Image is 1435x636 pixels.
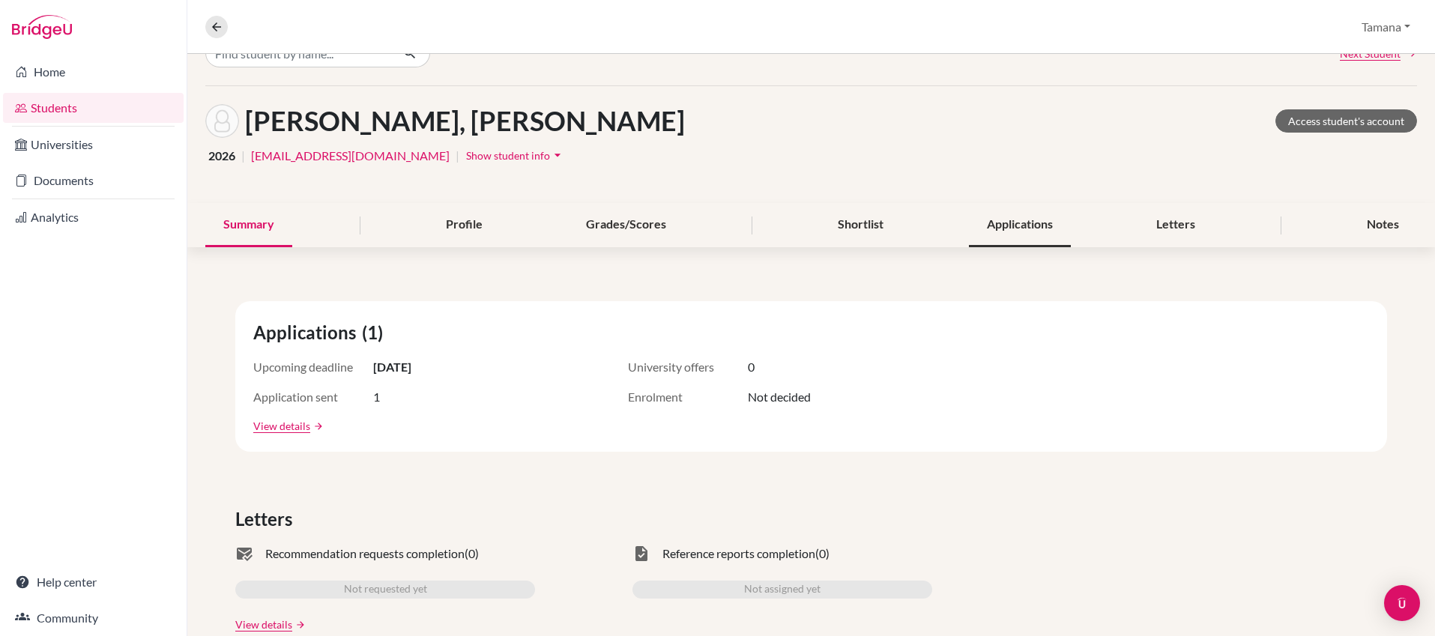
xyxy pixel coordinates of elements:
span: 2026 [208,147,235,165]
span: task [632,545,650,563]
a: View details [235,617,292,632]
a: Help center [3,567,184,597]
a: Home [3,57,184,87]
span: Application sent [253,388,373,406]
a: View details [253,418,310,434]
div: Open Intercom Messenger [1384,585,1420,621]
span: | [241,147,245,165]
div: Summary [205,203,292,247]
a: Universities [3,130,184,160]
span: 1 [373,388,380,406]
a: [EMAIL_ADDRESS][DOMAIN_NAME] [251,147,450,165]
span: Show student info [466,149,550,162]
a: Analytics [3,202,184,232]
div: Letters [1138,203,1213,247]
span: | [456,147,459,165]
i: arrow_drop_down [550,148,565,163]
span: (0) [465,545,479,563]
div: Notes [1349,203,1417,247]
span: Not decided [748,388,811,406]
span: University offers [628,358,748,376]
a: Documents [3,166,184,196]
span: Letters [235,506,298,533]
span: Not requested yet [344,581,427,599]
img: Jordan Daniel SPENCER's avatar [205,104,239,138]
div: Profile [428,203,501,247]
span: (1) [362,319,389,346]
span: Applications [253,319,362,346]
span: Recommendation requests completion [265,545,465,563]
a: Access student's account [1275,109,1417,133]
span: Upcoming deadline [253,358,373,376]
span: Reference reports completion [662,545,815,563]
span: (0) [815,545,830,563]
div: Grades/Scores [568,203,684,247]
a: arrow_forward [292,620,306,630]
span: [DATE] [373,358,411,376]
span: Not assigned yet [744,581,821,599]
div: Shortlist [820,203,901,247]
div: Applications [969,203,1071,247]
img: Bridge-U [12,15,72,39]
a: Students [3,93,184,123]
button: Show student infoarrow_drop_down [465,144,566,167]
span: 0 [748,358,755,376]
h1: [PERSON_NAME], [PERSON_NAME] [245,105,685,137]
span: Enrolment [628,388,748,406]
a: arrow_forward [310,421,324,431]
span: mark_email_read [235,545,253,563]
button: Tamana [1355,13,1417,41]
a: Community [3,603,184,633]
